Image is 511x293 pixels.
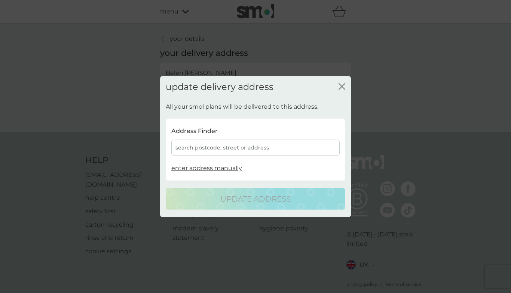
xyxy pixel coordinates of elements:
[171,140,340,156] div: search postcode, street or address
[166,102,318,112] p: All your smol plans will be delivered to this address.
[166,188,345,209] button: update address
[166,82,273,93] h2: update delivery address
[171,164,242,172] span: enter address manually
[220,193,291,205] p: update address
[171,163,242,173] button: enter address manually
[339,83,345,91] button: close
[171,126,218,136] p: Address Finder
